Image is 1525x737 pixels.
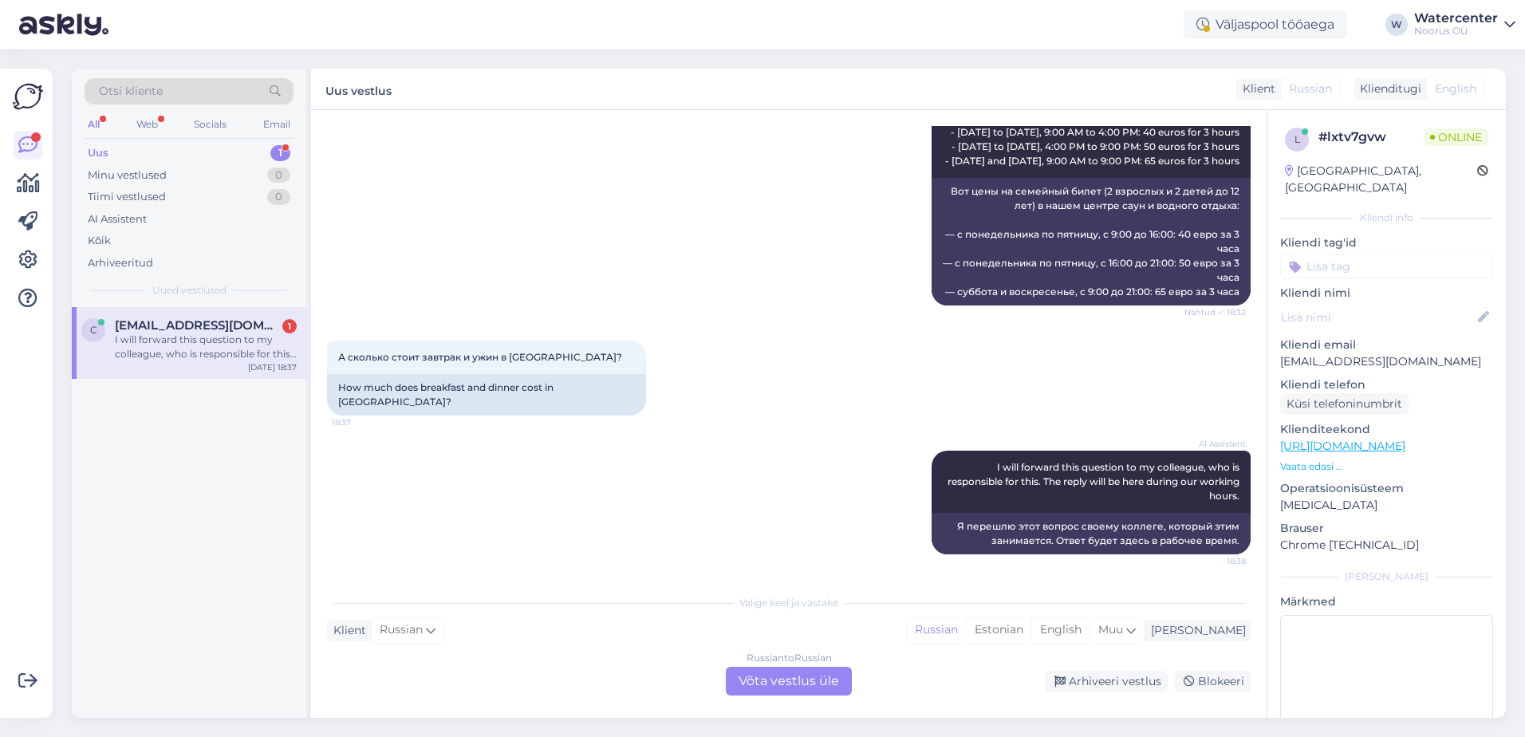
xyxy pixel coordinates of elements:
[1385,14,1408,36] div: W
[270,145,290,161] div: 1
[327,374,646,416] div: How much does breakfast and dinner cost in [GEOGRAPHIC_DATA]?
[1184,306,1246,318] span: Nähtud ✓ 18:32
[1280,480,1493,497] p: Operatsioonisüsteem
[1414,12,1498,25] div: Watercenter
[1280,569,1493,584] div: [PERSON_NAME]
[1280,211,1493,225] div: Kliendi info
[327,622,366,639] div: Klient
[1280,421,1493,438] p: Klienditeekond
[90,324,97,336] span: c
[1354,81,1421,97] div: Klienditugi
[1045,671,1168,692] div: Arhiveeri vestlus
[1294,133,1300,145] span: l
[133,114,161,135] div: Web
[338,351,622,363] span: А сколько стоит завтрак и ужин в [GEOGRAPHIC_DATA]?
[1184,10,1347,39] div: Väljaspool tööaega
[1280,497,1493,514] p: [MEDICAL_DATA]
[1186,438,1246,450] span: AI Assistent
[115,318,281,333] span: cimeriess@gmail.com
[88,233,111,249] div: Kõik
[1289,81,1332,97] span: Russian
[1236,81,1275,97] div: Klient
[88,211,147,227] div: AI Assistent
[248,361,297,373] div: [DATE] 18:37
[726,667,852,696] div: Võta vestlus üle
[1280,520,1493,537] p: Brauser
[1098,622,1123,636] span: Muu
[1424,128,1488,146] span: Online
[1414,25,1498,37] div: Noorus OÜ
[152,283,227,298] span: Uued vestlused
[332,416,392,428] span: 18:37
[88,255,153,271] div: Arhiveeritud
[1285,163,1477,196] div: [GEOGRAPHIC_DATA], [GEOGRAPHIC_DATA]
[747,651,832,665] div: Russian to Russian
[267,189,290,205] div: 0
[1145,622,1246,639] div: [PERSON_NAME]
[99,83,163,100] span: Otsi kliente
[380,621,423,639] span: Russian
[1031,618,1090,642] div: English
[1318,128,1424,147] div: # lxtv7gvw
[1186,555,1246,567] span: 18:38
[13,81,43,112] img: Askly Logo
[1435,81,1476,97] span: English
[966,618,1031,642] div: Estonian
[1414,12,1515,37] a: WatercenterNoorus OÜ
[932,513,1251,554] div: Я перешлю этот вопрос своему коллеге, который этим занимается. Ответ будет здесь в рабочее время.
[1281,309,1475,326] input: Lisa nimi
[907,618,966,642] div: Russian
[1280,393,1409,415] div: Küsi telefoninumbrit
[1280,439,1405,453] a: [URL][DOMAIN_NAME]
[115,333,297,361] div: I will forward this question to my colleague, who is responsible for this. The reply will be here...
[325,78,392,100] label: Uus vestlus
[948,461,1242,502] span: I will forward this question to my colleague, who is responsible for this. The reply will be here...
[88,145,108,161] div: Uus
[1280,337,1493,353] p: Kliendi email
[932,178,1251,305] div: Вот цены на семейный билет (2 взрослых и 2 детей до 12 лет) в нашем центре саун и водного отдыха:...
[260,114,294,135] div: Email
[1280,353,1493,370] p: [EMAIL_ADDRESS][DOMAIN_NAME]
[1280,459,1493,474] p: Vaata edasi ...
[191,114,230,135] div: Socials
[1280,537,1493,554] p: Chrome [TECHNICAL_ID]
[327,596,1251,610] div: Valige keel ja vastake
[85,114,103,135] div: All
[1174,671,1251,692] div: Blokeeri
[1280,235,1493,251] p: Kliendi tag'id
[88,167,167,183] div: Minu vestlused
[267,167,290,183] div: 0
[88,189,166,205] div: Tiimi vestlused
[1280,285,1493,301] p: Kliendi nimi
[282,319,297,333] div: 1
[1280,593,1493,610] p: Märkmed
[1280,254,1493,278] input: Lisa tag
[1280,376,1493,393] p: Kliendi telefon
